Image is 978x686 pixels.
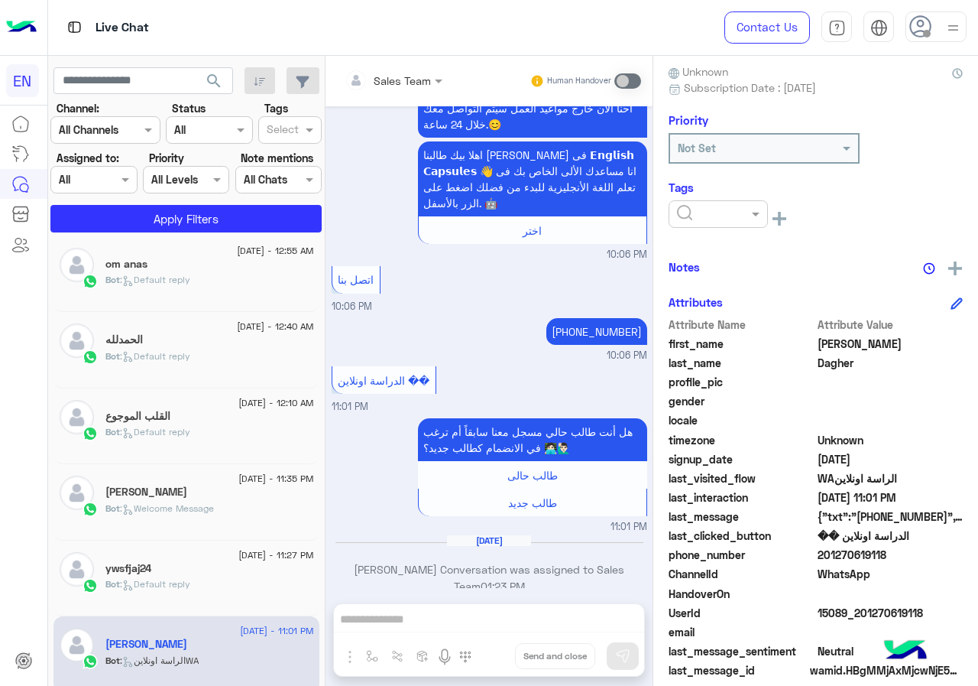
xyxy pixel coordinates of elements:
span: اتصل بنا [338,273,374,286]
span: timezone [669,432,814,448]
span: search [205,72,223,90]
img: defaultAdmin.png [60,323,94,358]
span: last_message_sentiment [669,643,814,659]
div: EN [6,64,39,97]
a: tab [821,11,852,44]
span: : Default reply [120,274,190,285]
span: [DATE] - 11:01 PM [240,624,313,638]
h5: سليم ابو محمد [105,486,187,499]
span: الدراسة اونلاين �� [338,374,429,387]
span: Bot [105,655,120,666]
span: Subscription Date : [DATE] [684,80,816,96]
h5: om anas [105,258,147,271]
span: locale [669,412,814,428]
button: Send and close [515,643,595,669]
img: WhatsApp [83,578,98,593]
img: WhatsApp [83,426,98,441]
span: last_clicked_button [669,528,814,544]
span: Omar [818,336,963,352]
h5: Omar Dagher [105,638,187,651]
span: Dagher [818,355,963,371]
span: Bot [105,578,120,590]
span: HandoverOn [669,586,814,602]
span: null [818,586,963,602]
span: null [818,393,963,409]
img: add [948,262,962,275]
span: Bot [105,274,120,285]
span: [DATE] - 12:10 AM [238,396,313,410]
span: طالب جديد [508,496,557,509]
img: WhatsApp [83,502,98,517]
label: Priority [149,150,184,166]
a: Contact Us [724,11,810,44]
img: defaultAdmin.png [60,628,94,662]
span: 10:06 PM [607,349,647,363]
span: last_message [669,509,814,525]
span: Bot [105,426,120,437]
span: wamid.HBgMMjAxMjcwNjE5MTE4FQIAEhggNzA5MEFDN0FFNzdGOTMyMzM3QkYwNDA2OTAwNDM0NTkA [810,662,963,678]
span: : Default reply [120,426,190,437]
span: 11:01 PM [332,401,368,412]
p: 8/9/2025, 10:06 PM [546,318,647,345]
span: signup_date [669,451,814,467]
span: 0 [818,643,963,659]
label: Status [172,100,206,116]
h6: Attributes [669,295,723,309]
span: 10:06 PM [332,301,372,312]
img: profile [944,18,963,37]
span: first_name [669,336,814,352]
span: 201270619118 [818,547,963,563]
img: Logo [6,11,37,44]
span: Unknown [818,432,963,448]
span: 01:23 PM [481,580,525,593]
span: Attribute Value [818,317,963,333]
label: Assigned to: [57,150,119,166]
span: [DATE] - 12:40 AM [237,320,313,333]
p: [PERSON_NAME] Conversation was assigned to Sales Team [332,561,647,594]
span: Unknown [669,63,728,80]
img: tab [870,19,888,37]
img: tab [828,19,846,37]
span: last_name [669,355,814,371]
label: Note mentions [241,150,313,166]
label: Tags [264,100,288,116]
h6: Notes [669,260,700,274]
span: : Default reply [120,578,190,590]
span: null [818,412,963,428]
span: phone_number [669,547,814,563]
span: : الراسة اونلاينWA [120,655,199,666]
span: [DATE] - 12:55 AM [237,244,313,258]
span: اختر [523,224,542,237]
img: WhatsApp [83,654,98,669]
span: 2025-09-08T19:03:37.068Z [818,451,963,467]
span: [DATE] - 11:35 PM [238,472,313,486]
span: : Default reply [120,350,190,362]
p: 8/9/2025, 10:06 PM [418,141,647,216]
p: Live Chat [96,18,149,38]
img: WhatsApp [83,350,98,365]
img: hulul-logo.png [879,625,932,678]
h6: Tags [669,180,963,194]
img: tab [65,18,84,37]
p: 8/9/2025, 11:01 PM [418,418,647,461]
img: defaultAdmin.png [60,476,94,510]
p: 8/9/2025, 10:06 PM [418,95,647,138]
span: last_message_id [669,662,807,678]
span: : Welcome Message [120,502,214,514]
div: Select [264,121,299,141]
span: الراسة اونلاينWA [818,470,963,486]
img: defaultAdmin.png [60,400,94,434]
span: ChannelId [669,566,814,582]
span: email [669,624,814,640]
span: الدراسة اونلاين �� [818,528,963,544]
h5: الحمدلله [105,333,143,346]
span: last_interaction [669,489,814,506]
span: UserId [669,605,814,621]
span: 2 [818,566,963,582]
span: null [818,624,963,640]
h5: القلب الموجوع [105,410,170,423]
span: profile_pic [669,374,814,390]
span: last_visited_flow [669,470,814,486]
h5: ywsfjaj24 [105,562,151,575]
img: WhatsApp [83,274,98,289]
